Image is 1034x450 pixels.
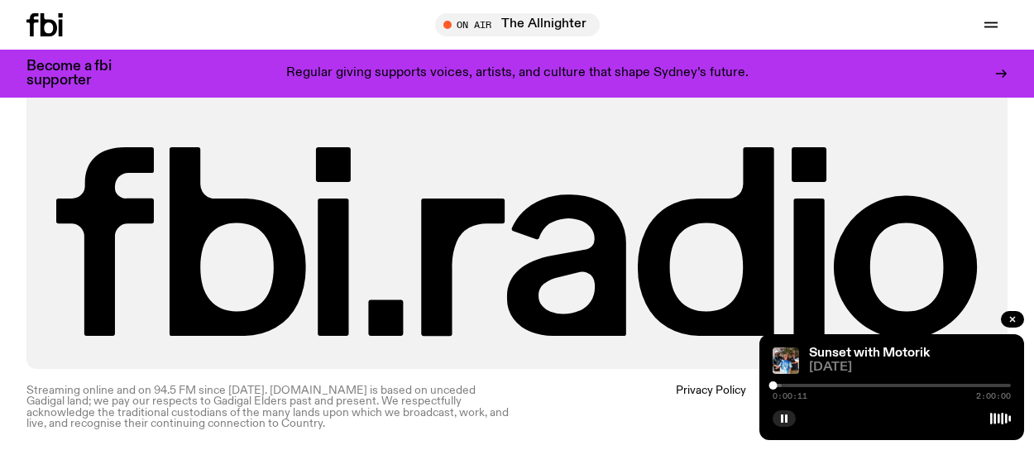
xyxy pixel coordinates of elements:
p: Regular giving supports voices, artists, and culture that shape Sydney’s future. [286,66,749,81]
span: [DATE] [809,361,1011,374]
img: Andrew, Reenie, and Pat stand in a row, smiling at the camera, in dappled light with a vine leafe... [773,347,799,374]
span: 2:00:00 [976,392,1011,400]
p: Streaming online and on 94.5 FM since [DATE]. [DOMAIN_NAME] is based on unceded Gadigal land; we ... [26,385,509,429]
a: Privacy Policy [676,385,746,429]
h3: Become a fbi supporter [26,60,132,88]
span: 0:00:11 [773,392,807,400]
button: On AirThe Allnighter [435,13,600,36]
a: Sunset with Motorik [809,347,930,360]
